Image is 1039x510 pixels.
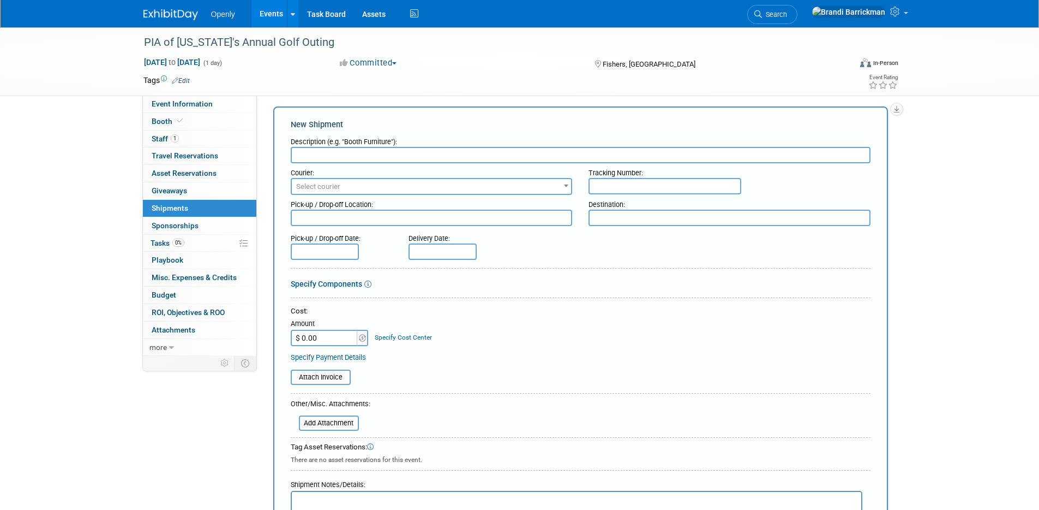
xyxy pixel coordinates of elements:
[234,356,256,370] td: Toggle Event Tabs
[873,59,898,67] div: In-Person
[172,77,190,85] a: Edit
[215,356,235,370] td: Personalize Event Tab Strip
[152,290,176,299] span: Budget
[143,252,256,269] a: Playbook
[291,306,870,317] div: Cost:
[143,322,256,339] a: Attachments
[786,57,899,73] div: Event Format
[143,75,190,86] td: Tags
[152,99,213,108] span: Event Information
[149,343,167,352] span: more
[152,325,195,334] span: Attachments
[152,256,183,264] span: Playbook
[291,229,392,244] div: Pick-up / Drop-off Date:
[152,221,199,230] span: Sponsorships
[152,134,179,143] span: Staff
[143,339,256,356] a: more
[143,57,201,67] span: [DATE] [DATE]
[143,200,256,217] a: Shipments
[143,147,256,164] a: Travel Reservations
[375,334,432,341] a: Specify Cost Center
[762,10,787,19] span: Search
[291,280,362,288] a: Specify Components
[143,304,256,321] a: ROI, Objectives & ROO
[747,5,797,24] a: Search
[291,163,573,178] div: Courier:
[143,131,256,147] a: Staff1
[291,319,370,330] div: Amount
[336,57,401,69] button: Committed
[143,217,256,234] a: Sponsorships
[152,151,218,160] span: Travel Reservations
[143,287,256,304] a: Budget
[291,353,366,361] a: Specify Payment Details
[172,239,184,247] span: 0%
[868,75,898,80] div: Event Rating
[167,58,177,67] span: to
[296,182,340,191] span: Select courier
[171,134,179,143] span: 1
[291,399,370,412] div: Other/Misc. Attachments:
[143,96,256,112] a: Event Information
[143,165,256,182] a: Asset Reservations
[177,118,183,124] i: Booth reservation complete
[152,169,217,177] span: Asset Reservations
[152,308,225,317] span: ROI, Objectives & ROO
[812,6,886,18] img: Brandi Barrickman
[291,453,870,465] div: There are no asset reservations for this event.
[291,475,862,491] div: Shipment Notes/Details:
[151,239,184,247] span: Tasks
[152,186,187,195] span: Giveaways
[603,60,695,68] span: Fishers, [GEOGRAPHIC_DATA]
[291,119,870,131] div: New Shipment
[152,273,237,282] span: Misc. Expenses & Credits
[140,33,834,52] div: PIA of [US_STATE]'s Annual Golf Outing
[409,229,541,244] div: Delivery Date:
[152,204,188,212] span: Shipments
[291,132,870,147] div: Description (e.g. "Booth Furniture"):
[291,442,870,453] div: Tag Asset Reservations:
[143,235,256,252] a: Tasks0%
[143,182,256,199] a: Giveaways
[152,117,185,126] span: Booth
[202,60,222,67] span: (1 day)
[860,58,871,67] img: Format-Inperson.png
[143,269,256,286] a: Misc. Expenses & Credits
[291,195,573,210] div: Pick-up / Drop-off Location:
[588,163,870,178] div: Tracking Number:
[588,195,870,210] div: Destination:
[6,4,564,15] body: Rich Text Area. Press ALT-0 for help.
[143,9,198,20] img: ExhibitDay
[143,113,256,130] a: Booth
[211,10,235,19] span: Openly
